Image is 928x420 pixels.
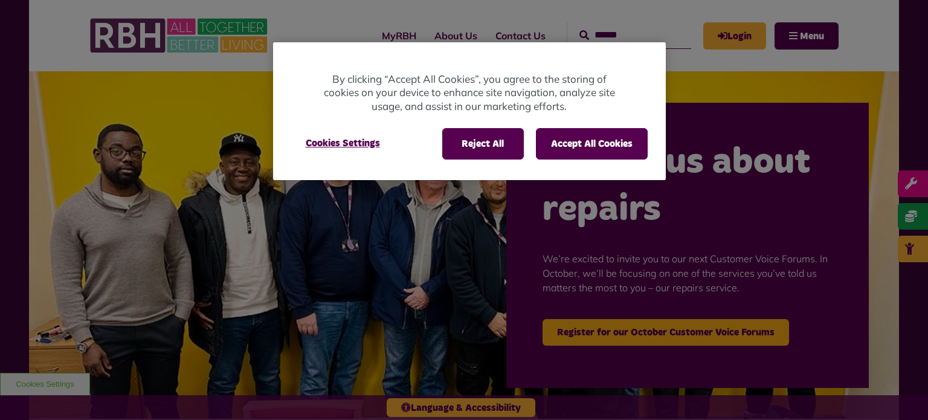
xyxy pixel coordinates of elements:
[321,73,617,114] p: By clicking “Accept All Cookies”, you agree to the storing of cookies on your device to enhance s...
[273,42,666,181] div: Privacy
[442,128,524,160] button: Reject All
[273,42,666,181] div: Cookie banner
[291,128,395,158] button: Cookies Settings
[536,128,648,160] button: Accept All Cookies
